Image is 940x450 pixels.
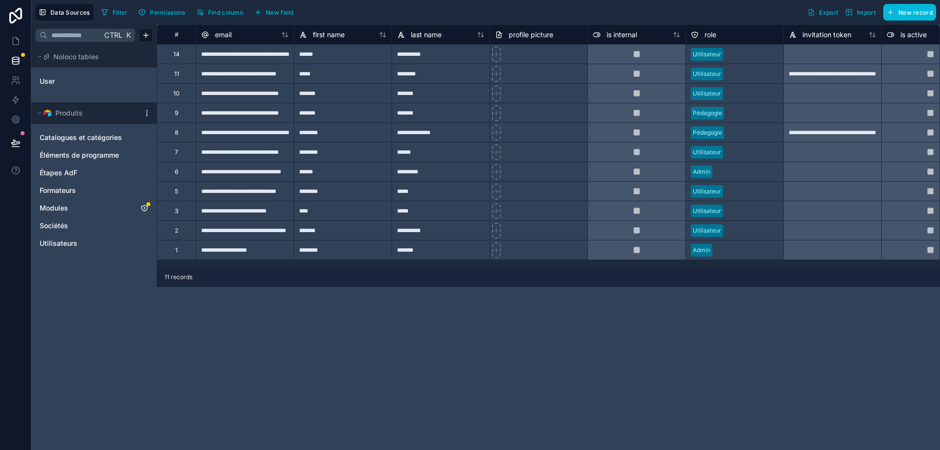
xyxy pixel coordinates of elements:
button: Import [842,4,879,21]
span: Ctrl [103,29,123,41]
span: User [40,76,55,86]
span: email [215,30,232,40]
span: Data Sources [50,9,90,16]
div: Utilisateur [693,187,721,196]
a: User [40,76,119,86]
div: Pédagogie [693,109,722,118]
span: Export [819,9,838,16]
span: Catalogues et catégories [40,133,122,142]
div: 14 [173,50,180,58]
button: New field [251,5,297,20]
a: Formateurs [40,186,129,195]
div: Utilisateur [693,89,721,98]
div: Formateurs [35,183,153,198]
button: Airtable LogoProduits [35,106,139,120]
span: Modules [40,203,68,213]
div: 8 [175,129,178,137]
button: Export [804,4,842,21]
span: Utilisateurs [40,238,77,248]
span: first name [313,30,345,40]
div: # [164,31,188,38]
div: User [35,73,153,89]
div: Éléments de programme [35,147,153,163]
a: Modules [40,203,129,213]
button: Data Sources [35,4,94,21]
span: Filter [113,9,128,16]
span: Produits [55,108,83,118]
span: is active [900,30,927,40]
div: Modules [35,200,153,216]
div: 3 [175,207,178,215]
span: last name [411,30,442,40]
span: invitation token [802,30,851,40]
div: Sociétés [35,218,153,234]
span: Formateurs [40,186,76,195]
div: Admin [693,167,710,176]
div: 11 [174,70,179,78]
span: role [705,30,716,40]
a: Sociétés [40,221,129,231]
div: Étapes AdF [35,165,153,181]
span: Import [857,9,876,16]
span: is internal [607,30,637,40]
div: Pédagogie [693,128,722,137]
div: Utilisateur [693,226,721,235]
span: 11 records [164,273,192,281]
div: 1 [175,246,178,254]
div: 9 [175,109,178,117]
button: Permissions [135,5,188,20]
div: Utilisateurs [35,236,153,251]
div: 5 [175,188,178,195]
div: 10 [173,90,180,97]
a: Étapes AdF [40,168,129,178]
span: Sociétés [40,221,68,231]
span: profile picture [509,30,553,40]
a: Permissions [135,5,192,20]
button: Find column [193,5,247,20]
button: Noloco tables [35,50,147,64]
div: 6 [175,168,178,176]
a: Utilisateurs [40,238,129,248]
a: New record [879,4,936,21]
span: Étapes AdF [40,168,77,178]
span: Find column [208,9,243,16]
div: Admin [693,246,710,255]
div: 2 [175,227,178,235]
div: 7 [175,148,178,156]
span: Permissions [150,9,185,16]
a: Éléments de programme [40,150,129,160]
div: Utilisateur [693,148,721,157]
span: Noloco tables [53,52,99,62]
span: Éléments de programme [40,150,119,160]
a: Catalogues et catégories [40,133,129,142]
span: New field [266,9,294,16]
div: Utilisateur [693,50,721,59]
button: New record [883,4,936,21]
div: Catalogues et catégories [35,130,153,145]
div: Utilisateur [693,207,721,215]
button: Filter [97,5,131,20]
div: Utilisateur [693,70,721,78]
span: New record [898,9,933,16]
span: K [125,32,132,39]
img: Airtable Logo [44,109,51,117]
